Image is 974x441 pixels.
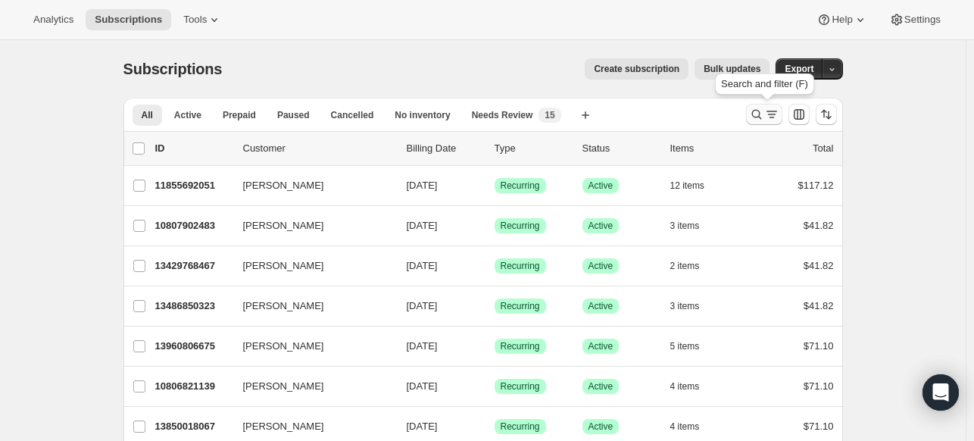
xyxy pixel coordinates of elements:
[807,9,876,30] button: Help
[588,380,613,393] span: Active
[407,421,438,432] span: [DATE]
[183,14,207,26] span: Tools
[234,294,386,318] button: [PERSON_NAME]
[174,109,201,121] span: Active
[922,374,959,411] div: Open Intercom Messenger
[243,258,324,274] span: [PERSON_NAME]
[407,141,482,156] p: Billing Date
[234,374,386,399] button: [PERSON_NAME]
[588,220,613,232] span: Active
[804,220,834,231] span: $41.82
[588,260,613,272] span: Active
[277,109,310,121] span: Paused
[407,380,438,392] span: [DATE]
[155,218,231,233] p: 10807902483
[495,141,570,156] div: Type
[155,215,834,236] div: 10807902483[PERSON_NAME][DATE]SuccessRecurringSuccessActive3 items$41.82
[223,109,256,121] span: Prepaid
[832,14,852,26] span: Help
[670,336,716,357] button: 5 items
[501,421,540,433] span: Recurring
[407,300,438,311] span: [DATE]
[331,109,374,121] span: Cancelled
[670,255,716,277] button: 2 items
[804,260,834,271] span: $41.82
[33,14,73,26] span: Analytics
[776,58,823,80] button: Export
[670,416,716,437] button: 4 items
[407,340,438,352] span: [DATE]
[573,105,598,126] button: Create new view
[243,178,324,193] span: [PERSON_NAME]
[472,109,533,121] span: Needs Review
[501,380,540,393] span: Recurring
[594,63,679,75] span: Create subscription
[243,419,324,434] span: [PERSON_NAME]
[670,421,700,433] span: 4 items
[155,299,231,314] p: 13486850323
[904,14,941,26] span: Settings
[155,376,834,397] div: 10806821139[PERSON_NAME][DATE]SuccessRecurringSuccessActive4 items$71.10
[24,9,83,30] button: Analytics
[588,300,613,312] span: Active
[804,340,834,352] span: $71.10
[155,416,834,437] div: 13850018067[PERSON_NAME][DATE]SuccessRecurringSuccessActive4 items$71.10
[395,109,450,121] span: No inventory
[407,220,438,231] span: [DATE]
[670,220,700,232] span: 3 items
[670,141,746,156] div: Items
[588,180,613,192] span: Active
[155,419,231,434] p: 13850018067
[670,175,721,196] button: 12 items
[588,421,613,433] span: Active
[155,336,834,357] div: 13960806675[PERSON_NAME][DATE]SuccessRecurringSuccessActive5 items$71.10
[243,218,324,233] span: [PERSON_NAME]
[804,300,834,311] span: $41.82
[155,175,834,196] div: 11855692051[PERSON_NAME][DATE]SuccessRecurringSuccessActive12 items$117.12
[234,414,386,439] button: [PERSON_NAME]
[142,109,153,121] span: All
[86,9,171,30] button: Subscriptions
[746,104,782,125] button: Search and filter results
[174,9,231,30] button: Tools
[155,339,231,354] p: 13960806675
[582,141,658,156] p: Status
[95,14,162,26] span: Subscriptions
[545,109,554,121] span: 15
[243,339,324,354] span: [PERSON_NAME]
[123,61,223,77] span: Subscriptions
[501,340,540,352] span: Recurring
[155,258,231,274] p: 13429768467
[880,9,950,30] button: Settings
[670,376,716,397] button: 4 items
[588,340,613,352] span: Active
[501,180,540,192] span: Recurring
[670,180,704,192] span: 12 items
[243,299,324,314] span: [PERSON_NAME]
[501,220,540,232] span: Recurring
[813,141,833,156] p: Total
[670,296,716,317] button: 3 items
[804,421,834,432] span: $71.10
[234,254,386,278] button: [PERSON_NAME]
[407,260,438,271] span: [DATE]
[798,180,834,191] span: $117.12
[816,104,837,125] button: Sort the results
[155,296,834,317] div: 13486850323[PERSON_NAME][DATE]SuccessRecurringSuccessActive3 items$41.82
[155,141,231,156] p: ID
[234,214,386,238] button: [PERSON_NAME]
[585,58,688,80] button: Create subscription
[407,180,438,191] span: [DATE]
[695,58,770,80] button: Bulk updates
[804,380,834,392] span: $71.10
[501,260,540,272] span: Recurring
[670,380,700,393] span: 4 items
[234,174,386,198] button: [PERSON_NAME]
[670,260,700,272] span: 2 items
[155,379,231,394] p: 10806821139
[788,104,810,125] button: Customize table column order and visibility
[501,300,540,312] span: Recurring
[155,141,834,156] div: IDCustomerBilling DateTypeStatusItemsTotal
[670,340,700,352] span: 5 items
[670,215,716,236] button: 3 items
